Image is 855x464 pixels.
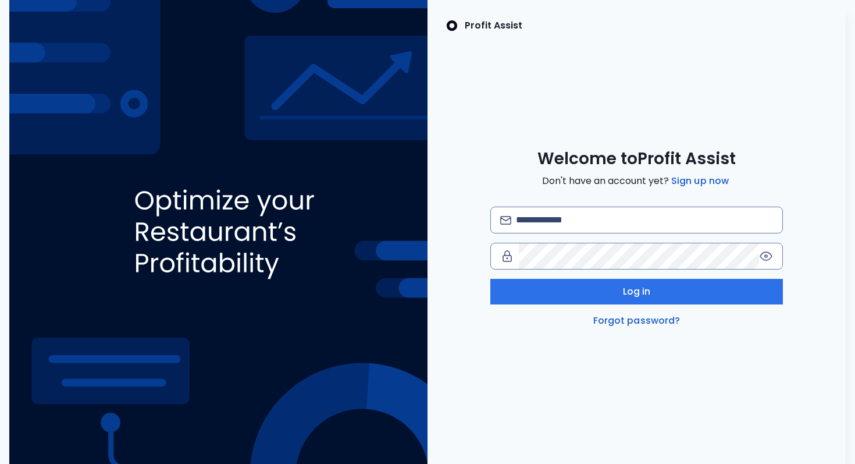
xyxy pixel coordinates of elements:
span: Don't have an account yet? [542,174,731,188]
a: Forgot password? [591,314,683,328]
a: Sign up now [669,174,731,188]
span: Log in [623,285,651,299]
img: SpotOn Logo [446,19,458,33]
p: Profit Assist [465,19,522,33]
span: Welcome to Profit Assist [537,148,736,169]
img: email [500,216,511,225]
button: Log in [490,279,783,304]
